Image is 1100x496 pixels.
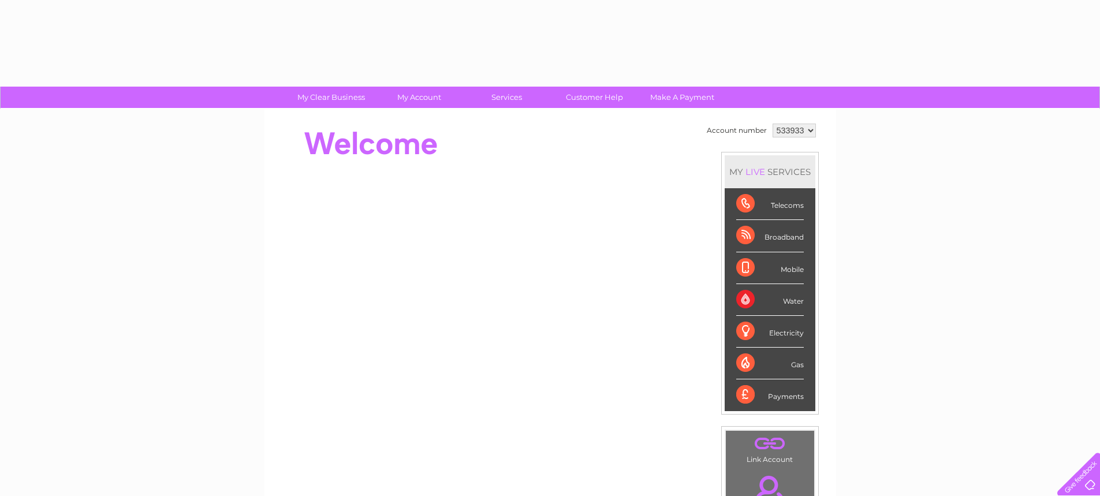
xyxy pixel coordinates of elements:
a: Make A Payment [635,87,730,108]
a: My Account [371,87,467,108]
td: Link Account [725,430,815,467]
div: Gas [736,348,804,379]
div: Electricity [736,316,804,348]
a: Customer Help [547,87,642,108]
a: . [729,434,811,454]
td: Account number [704,121,770,140]
div: Payments [736,379,804,411]
div: LIVE [743,166,767,177]
div: Mobile [736,252,804,284]
div: Broadband [736,220,804,252]
div: MY SERVICES [725,155,815,188]
div: Water [736,284,804,316]
a: Services [459,87,554,108]
div: Telecoms [736,188,804,220]
a: My Clear Business [284,87,379,108]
